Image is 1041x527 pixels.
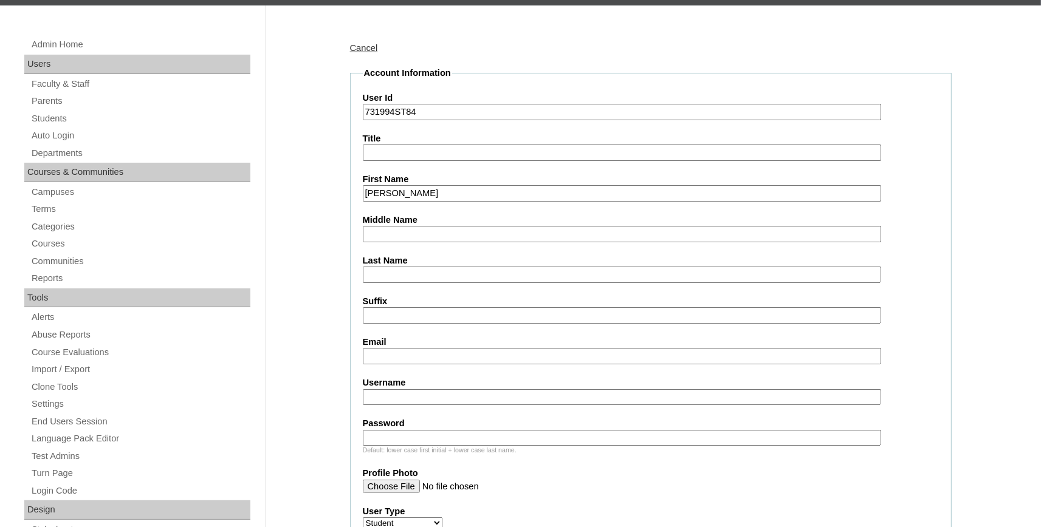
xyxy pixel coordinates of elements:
div: Default: lower case first initial + lower case last name. [363,446,939,455]
a: Auto Login [30,128,250,143]
a: Settings [30,396,250,412]
a: Clone Tools [30,379,250,395]
label: Middle Name [363,214,939,226]
a: Import / Export [30,362,250,377]
label: Email [363,336,939,348]
label: Password [363,417,939,430]
a: Reports [30,271,250,286]
label: Profile Photo [363,467,939,480]
label: Username [363,376,939,389]
label: First Name [363,173,939,186]
label: Title [363,132,939,145]
a: Test Admins [30,449,250,464]
a: Communities [30,254,250,269]
label: Last Name [363,254,939,267]
div: Design [24,500,250,520]
a: Course Evaluations [30,345,250,360]
a: Admin Home [30,37,250,52]
a: Categories [30,219,250,234]
a: Students [30,111,250,126]
a: Faculty & Staff [30,76,250,92]
a: Login Code [30,483,250,498]
div: Users [24,55,250,74]
a: Cancel [350,43,378,53]
a: Alerts [30,310,250,325]
a: Campuses [30,185,250,200]
a: End Users Session [30,414,250,429]
a: Parents [30,93,250,109]
label: Suffix [363,295,939,308]
a: Courses [30,236,250,251]
div: Tools [24,288,250,308]
label: User Id [363,92,939,104]
a: Abuse Reports [30,327,250,342]
legend: Account Information [363,67,452,80]
label: User Type [363,505,939,518]
div: Courses & Communities [24,163,250,182]
a: Language Pack Editor [30,431,250,446]
a: Turn Page [30,466,250,481]
a: Terms [30,202,250,217]
a: Departments [30,146,250,161]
